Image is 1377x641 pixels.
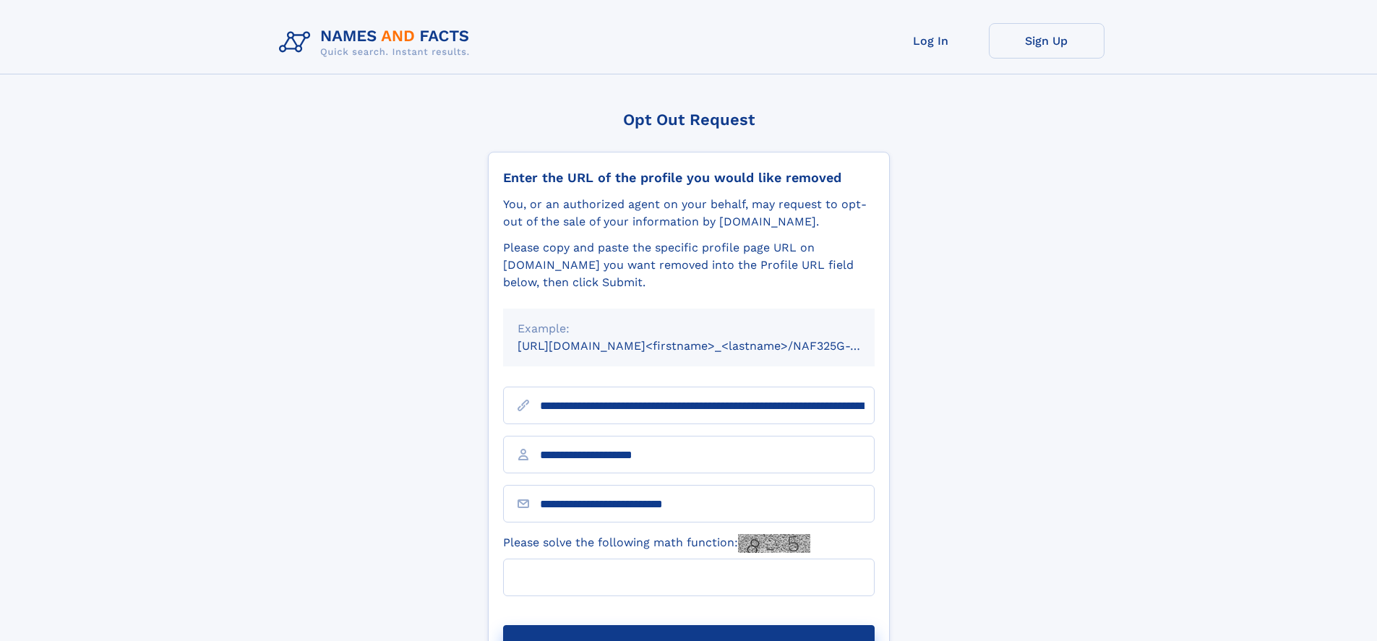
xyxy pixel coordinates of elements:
div: Example: [518,320,860,337]
div: Opt Out Request [488,111,890,129]
div: Enter the URL of the profile you would like removed [503,170,875,186]
img: Logo Names and Facts [273,23,481,62]
a: Log In [873,23,989,59]
a: Sign Up [989,23,1104,59]
label: Please solve the following math function: [503,534,810,553]
div: You, or an authorized agent on your behalf, may request to opt-out of the sale of your informatio... [503,196,875,231]
div: Please copy and paste the specific profile page URL on [DOMAIN_NAME] you want removed into the Pr... [503,239,875,291]
small: [URL][DOMAIN_NAME]<firstname>_<lastname>/NAF325G-xxxxxxxx [518,339,902,353]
